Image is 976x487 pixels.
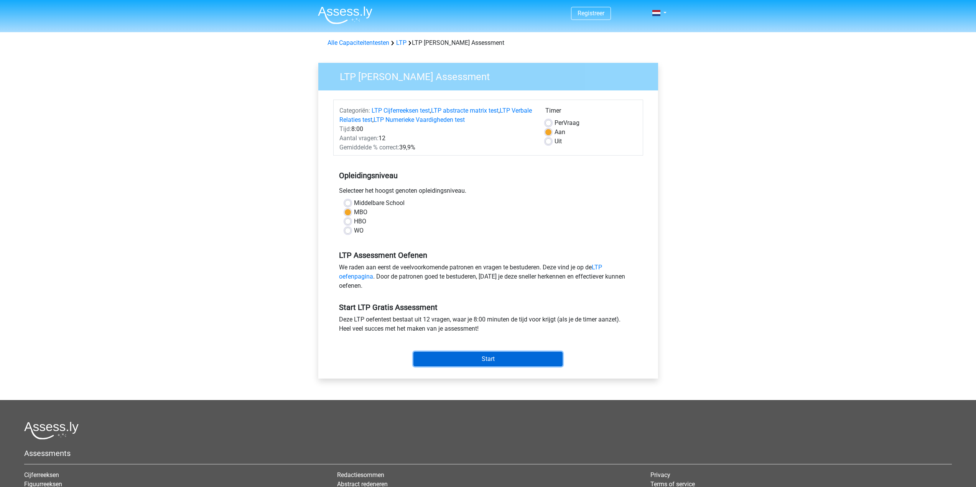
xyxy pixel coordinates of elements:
[333,263,643,294] div: We raden aan eerst de veelvoorkomende patronen en vragen te bestuderen. Deze vind je op de . Door...
[555,118,579,128] label: Vraag
[650,471,670,479] a: Privacy
[333,186,643,198] div: Selecteer het hoogst genoten opleidingsniveau.
[24,471,59,479] a: Cijferreeksen
[334,134,540,143] div: 12
[328,39,389,46] a: Alle Capaciteitentesten
[339,125,351,133] span: Tijd:
[545,106,637,118] div: Timer
[339,303,637,312] h5: Start LTP Gratis Assessment
[555,119,563,126] span: Per
[339,168,637,183] h5: Opleidingsniveau
[354,208,367,217] label: MBO
[354,226,364,235] label: WO
[334,125,540,134] div: 8:00
[339,251,637,260] h5: LTP Assessment Oefenen
[396,39,407,46] a: LTP
[324,38,652,48] div: LTP [PERSON_NAME] Assessment
[24,421,79,439] img: Assessly logo
[333,315,643,336] div: Deze LTP oefentest bestaat uit 12 vragen, waar je 8:00 minuten de tijd voor krijgt (als je de tim...
[334,106,540,125] div: , , ,
[555,137,562,146] label: Uit
[339,107,370,114] span: Categoriën:
[334,143,540,152] div: 39,9%
[374,116,465,123] a: LTP Numerieke Vaardigheden test
[339,144,399,151] span: Gemiddelde % correct:
[578,10,604,17] a: Registreer
[555,128,565,137] label: Aan
[331,68,652,83] h3: LTP [PERSON_NAME] Assessment
[372,107,430,114] a: LTP Cijferreeksen test
[354,198,405,208] label: Middelbare School
[431,107,499,114] a: LTP abstracte matrix test
[24,449,952,458] h5: Assessments
[318,6,372,24] img: Assessly
[354,217,366,226] label: HBO
[413,352,563,366] input: Start
[339,134,379,142] span: Aantal vragen:
[337,471,384,479] a: Redactiesommen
